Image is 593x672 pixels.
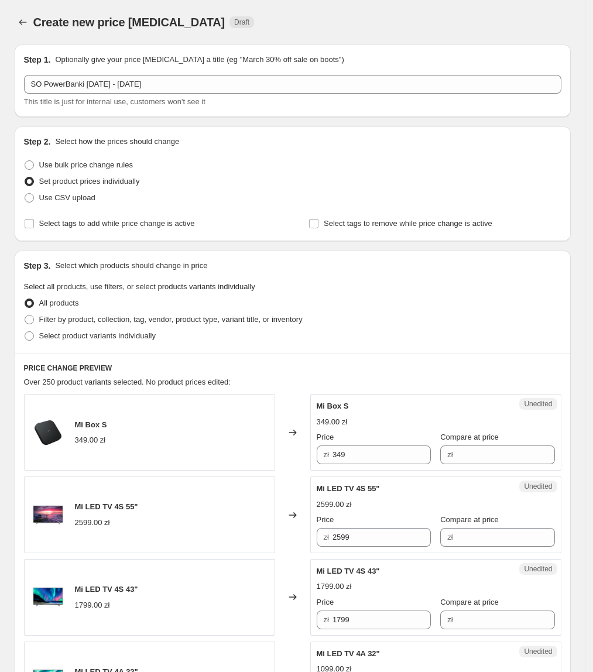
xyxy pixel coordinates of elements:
span: Draft [234,18,249,27]
span: Unedited [524,564,552,574]
span: Mi LED TV 4S 43" [317,567,380,575]
span: zł [324,533,329,541]
div: 1799.00 zł [75,599,110,611]
span: Create new price [MEDICAL_DATA] [33,16,225,29]
span: Use bulk price change rules [39,160,133,169]
span: Mi LED TV 4S 55" [75,502,138,511]
img: 2548_miboxstv4k-800px-hero_80x.png [30,415,66,450]
input: 30% off holiday sale [24,75,561,94]
span: Compare at price [440,515,499,524]
span: Select all products, use filters, or select products variants individually [24,282,255,291]
div: 1799.00 zł [317,581,352,592]
span: zł [324,450,329,459]
span: Set product prices individually [39,177,140,186]
span: Select tags to remove while price change is active [324,219,492,228]
p: Select which products should change in price [55,260,207,272]
h2: Step 3. [24,260,51,272]
p: Select how the prices should change [55,136,179,148]
span: Over 250 product variants selected. No product prices edited: [24,378,231,386]
img: 2759_miledtv4s55-1600px-hero_80x.png [30,498,66,533]
div: 349.00 zł [317,416,348,428]
span: Price [317,515,334,524]
span: Mi LED TV 4S 55" [317,484,380,493]
img: 2765_miledtv4s43-1600px-hero_80x.png [30,580,66,615]
span: Mi Box S [317,402,349,410]
span: Price [317,433,334,441]
span: Compare at price [440,598,499,606]
span: Select product variants individually [39,331,156,340]
span: zł [324,615,329,624]
span: Filter by product, collection, tag, vendor, product type, variant title, or inventory [39,315,303,324]
span: This title is just for internal use, customers won't see it [24,97,205,106]
span: zł [447,533,453,541]
span: All products [39,299,79,307]
span: Mi Box S [75,420,107,429]
span: Price [317,598,334,606]
div: 2599.00 zł [75,517,110,529]
span: Use CSV upload [39,193,95,202]
h6: PRICE CHANGE PREVIEW [24,364,561,373]
span: Unedited [524,399,552,409]
div: 349.00 zł [75,434,106,446]
div: 2599.00 zł [317,499,352,510]
h2: Step 2. [24,136,51,148]
span: zł [447,450,453,459]
span: Unedited [524,482,552,491]
span: zł [447,615,453,624]
span: Select tags to add while price change is active [39,219,195,228]
button: Price change jobs [15,14,31,30]
span: Mi LED TV 4S 43" [75,585,138,594]
span: Mi LED TV 4A 32" [317,649,380,658]
p: Optionally give your price [MEDICAL_DATA] a title (eg "March 30% off sale on boots") [55,54,344,66]
span: Compare at price [440,433,499,441]
span: Unedited [524,647,552,656]
h2: Step 1. [24,54,51,66]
